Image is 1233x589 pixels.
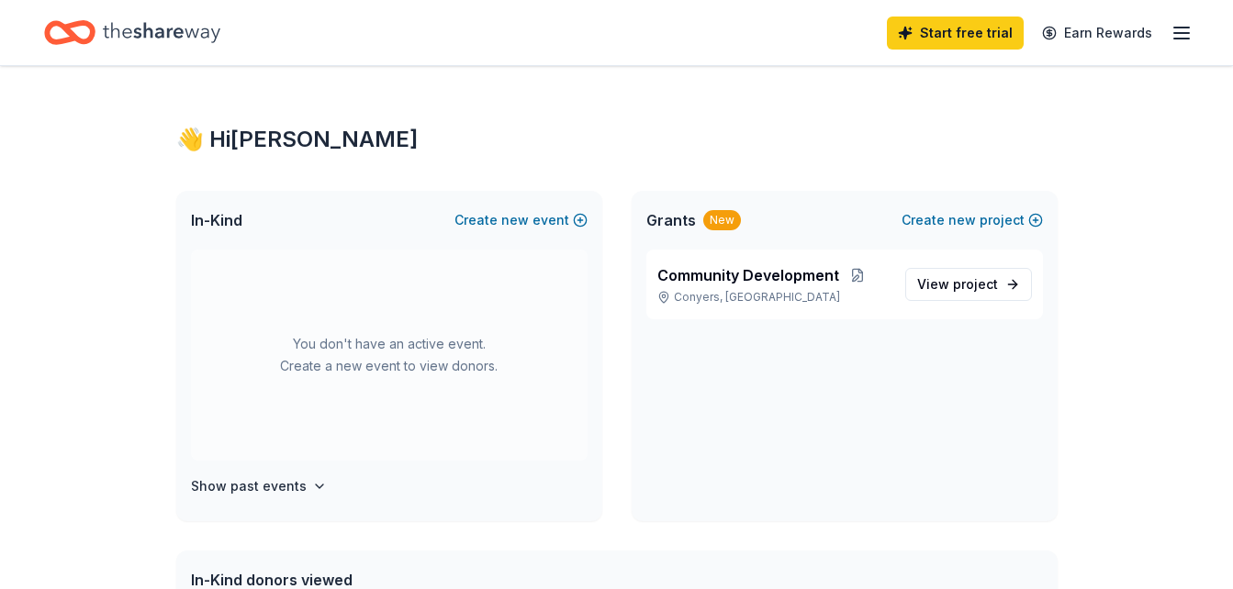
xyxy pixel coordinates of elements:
span: project [953,276,998,292]
a: Home [44,11,220,54]
span: Grants [646,209,696,231]
a: Start free trial [887,17,1024,50]
button: Createnewevent [454,209,588,231]
h4: Show past events [191,475,307,497]
div: 👋 Hi [PERSON_NAME] [176,125,1058,154]
div: New [703,210,741,230]
a: Earn Rewards [1031,17,1163,50]
span: new [948,209,976,231]
button: Show past events [191,475,327,497]
div: You don't have an active event. Create a new event to view donors. [191,250,588,461]
p: Conyers, [GEOGRAPHIC_DATA] [657,290,891,305]
span: View [917,273,998,295]
span: new [501,209,529,231]
button: Createnewproject [902,209,1043,231]
span: Community Development [657,264,839,286]
span: In-Kind [191,209,242,231]
a: View project [905,268,1032,301]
